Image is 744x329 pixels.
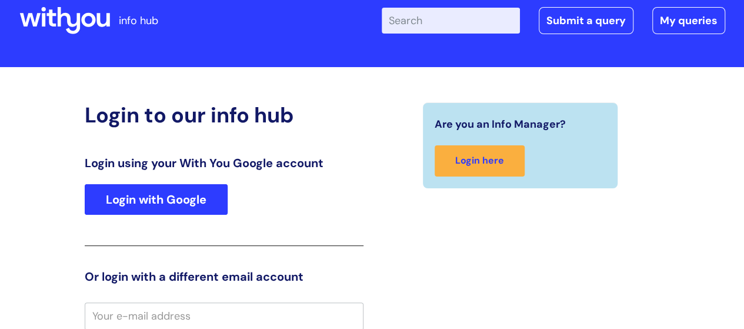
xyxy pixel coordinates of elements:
[435,115,566,134] span: Are you an Info Manager?
[539,7,633,34] a: Submit a query
[435,145,525,177] a: Login here
[85,102,363,128] h2: Login to our info hub
[85,184,228,215] a: Login with Google
[652,7,725,34] a: My queries
[85,270,363,284] h3: Or login with a different email account
[85,156,363,170] h3: Login using your With You Google account
[119,11,158,30] p: info hub
[382,8,520,34] input: Search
